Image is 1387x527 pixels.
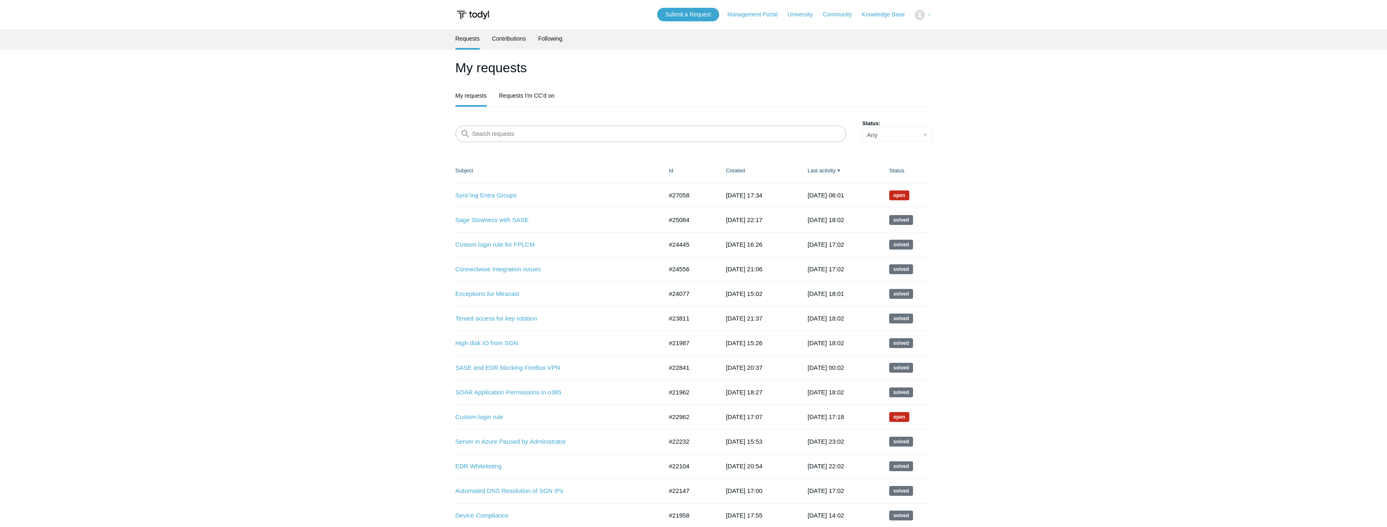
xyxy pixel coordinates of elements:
[889,289,913,299] span: This request has been solved
[807,364,844,371] time: 2025-02-27T00:02:02+00:00
[823,10,860,19] a: Community
[455,339,651,348] a: High disk IO from SGN
[455,265,651,274] a: Connectwise Integration Issues
[661,232,718,257] td: #24445
[727,10,786,19] a: Management Portal
[455,158,661,183] th: Subject
[837,167,841,174] span: ▼
[661,479,718,503] td: #22147
[499,86,554,105] a: Requests I'm CC'd on
[889,412,909,422] span: We are working on a response for you
[889,511,913,520] span: This request has been solved
[889,215,913,225] span: This request has been solved
[455,388,651,397] a: SOAR Application Permissions in o365
[726,487,762,494] time: 2025-01-02T17:00:26+00:00
[889,338,913,348] span: This request has been solved
[726,167,745,174] a: Created
[807,290,844,297] time: 2025-04-27T18:01:55+00:00
[455,511,651,520] a: Device Compliance
[661,257,718,282] td: #24556
[455,412,651,422] a: Custom login rule
[657,8,719,21] a: Submit a Request
[807,389,844,396] time: 2025-02-16T18:02:20+00:00
[726,364,762,371] time: 2025-02-06T20:37:42+00:00
[455,191,651,200] a: Sync'ing Entra Groups
[726,290,762,297] time: 2025-04-07T15:02:15+00:00
[661,380,718,405] td: #21962
[726,216,762,223] time: 2025-05-23T22:17:58+00:00
[726,241,762,248] time: 2025-04-24T16:26:20+00:00
[889,190,909,200] span: We are working on a response for you
[807,216,844,223] time: 2025-06-23T18:02:34+00:00
[455,314,651,323] a: Tenant access for key rotation
[661,282,718,306] td: #24077
[661,306,718,331] td: #23811
[538,29,562,48] a: Following
[807,463,844,470] time: 2025-01-27T22:02:33+00:00
[455,462,651,471] a: EDR Whitelisting
[807,339,844,346] time: 2025-03-03T18:02:26+00:00
[889,486,913,496] span: This request has been solved
[661,429,718,454] td: #22232
[455,363,651,373] a: SASE and EDR blocking FireBox VPN
[455,289,651,299] a: Exceptions for Miracast
[881,158,932,183] th: Status
[807,241,844,248] time: 2025-05-27T17:02:30+00:00
[726,389,762,396] time: 2024-12-17T18:27:14+00:00
[661,405,718,429] td: #22962
[807,266,844,273] time: 2025-05-26T17:02:27+00:00
[889,387,913,397] span: This request has been solved
[889,264,913,274] span: This request has been solved
[807,167,835,174] a: Last activity▼
[455,240,651,250] a: Custom login rule for FPLCM
[455,215,651,225] a: Sage Slowness with SASE
[889,240,913,250] span: This request has been solved
[455,437,651,447] a: Server in Azure Paused by Administrator
[726,413,762,420] time: 2025-02-13T17:07:48+00:00
[726,315,762,322] time: 2025-03-24T21:37:55+00:00
[661,208,718,232] td: #25084
[787,10,821,19] a: University
[455,126,846,142] input: Search requests
[889,461,913,471] span: This request has been solved
[455,29,480,48] a: Requests
[455,86,487,105] a: My requests
[726,463,762,470] time: 2024-12-27T20:54:56+00:00
[807,413,844,420] time: 2025-02-13T17:18:59+00:00
[889,437,913,447] span: This request has been solved
[726,438,762,445] time: 2025-01-07T15:53:49+00:00
[807,192,844,199] time: 2025-08-09T06:01:44+00:00
[889,363,913,373] span: This request has been solved
[492,29,526,48] a: Contributions
[661,454,718,479] td: #22104
[661,183,718,208] td: #27058
[807,438,844,445] time: 2025-02-03T23:02:30+00:00
[455,486,651,496] a: Automated DNS Resolution of SGN IPs
[661,158,718,183] th: Id
[889,314,913,323] span: This request has been solved
[807,512,844,519] time: 2025-01-15T14:02:34+00:00
[661,355,718,380] td: #22841
[726,339,762,346] time: 2024-12-18T15:26:06+00:00
[726,512,762,519] time: 2024-12-17T17:55:13+00:00
[862,10,913,19] a: Knowledge Base
[863,119,932,128] label: Status:
[726,192,762,199] time: 2025-08-05T17:34:23+00:00
[807,487,844,494] time: 2025-01-27T17:02:57+00:00
[455,58,932,78] h1: My requests
[455,7,490,23] img: Todyl Support Center Help Center home page
[661,331,718,355] td: #21987
[807,315,844,322] time: 2025-04-21T18:02:42+00:00
[726,266,762,273] time: 2025-04-28T21:06:31+00:00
